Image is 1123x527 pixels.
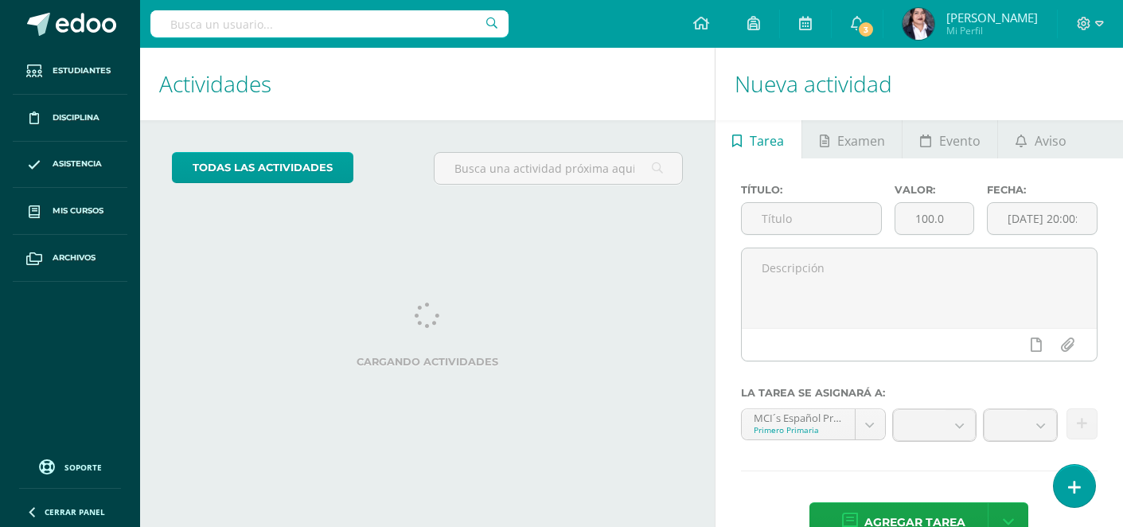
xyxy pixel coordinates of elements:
a: Evento [903,120,997,158]
label: Cargando actividades [172,356,683,368]
a: Asistencia [13,142,127,189]
input: Fecha de entrega [988,203,1097,234]
label: Fecha: [987,184,1098,196]
span: [PERSON_NAME] [946,10,1038,25]
a: Examen [802,120,902,158]
a: Tarea [716,120,801,158]
div: Primero Primaria [754,424,843,435]
h1: Actividades [159,48,696,120]
img: 4ff6af07b7e81c6e276e20401ab1a874.png [903,8,934,40]
input: Busca una actividad próxima aquí... [435,153,682,184]
label: Valor: [895,184,974,196]
span: Cerrar panel [45,506,105,517]
span: Mis cursos [53,205,103,217]
span: Estudiantes [53,64,111,77]
span: Asistencia [53,158,102,170]
a: Archivos [13,235,127,282]
span: Mi Perfil [946,24,1038,37]
span: Tarea [750,122,784,160]
span: Archivos [53,252,96,264]
input: Título [742,203,881,234]
span: Examen [837,122,885,160]
a: MCI´s Español Primero 'A'Primero Primaria [742,409,885,439]
a: Disciplina [13,95,127,142]
span: Evento [939,122,981,160]
div: MCI´s Español Primero 'A' [754,409,843,424]
a: Soporte [19,455,121,477]
a: Estudiantes [13,48,127,95]
a: Mis cursos [13,188,127,235]
span: Disciplina [53,111,99,124]
span: 3 [857,21,875,38]
h1: Nueva actividad [735,48,1104,120]
span: Aviso [1035,122,1066,160]
a: todas las Actividades [172,152,353,183]
input: Puntos máximos [895,203,973,234]
span: Soporte [64,462,102,473]
input: Busca un usuario... [150,10,509,37]
label: La tarea se asignará a: [741,387,1098,399]
a: Aviso [998,120,1083,158]
label: Título: [741,184,882,196]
